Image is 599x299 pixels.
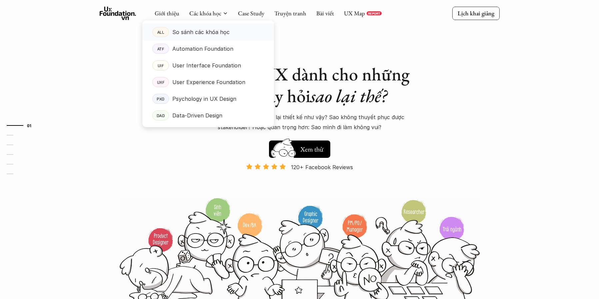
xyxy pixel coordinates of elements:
a: ALLSo sánh các khóa học [142,24,274,40]
p: ALL [157,30,164,34]
em: sao lại thế? [310,84,387,107]
p: User Interface Foundation [172,60,241,70]
a: REPORT [367,11,382,15]
a: Lịch khai giảng [452,7,500,20]
h5: Xem thử [300,144,325,154]
a: 01 [7,121,38,129]
a: UIFUser Interface Foundation [142,57,274,74]
p: Data-Driven Design [172,110,222,120]
a: DADData-Driven Design [142,107,274,124]
p: UXF [157,80,164,84]
p: So sánh các khóa học [172,27,230,37]
a: Các khóa học [189,9,221,17]
strong: 01 [27,123,32,127]
a: PXDPsychology in UX Design [142,90,274,107]
p: User Experience Foundation [172,77,245,87]
a: Truyện tranh [274,9,306,17]
p: Sao lại làm tính năng này? Sao lại thiết kế như vậy? Sao không thuyết phục được stakeholder? Hoặc... [183,112,416,132]
a: UX Map [344,9,365,17]
a: UXFUser Experience Foundation [142,74,274,90]
a: Bài viết [316,9,334,17]
a: Giới thiệu [155,9,179,17]
p: ATF [157,46,164,51]
h1: Khóa học UX dành cho những người hay hỏi [183,63,416,107]
a: ATFAutomation Foundation [142,40,274,57]
a: 120+ Facebook Reviews [240,163,359,197]
p: REPORT [368,11,380,15]
p: Automation Foundation [172,44,233,54]
p: UIF [157,63,164,68]
p: Psychology in UX Design [172,94,236,104]
p: PXD [157,96,165,101]
a: Case Study [238,9,264,17]
a: Xem thử [269,137,330,158]
p: 120+ Facebook Reviews [291,162,353,172]
p: Lịch khai giảng [458,9,494,17]
p: DAD [156,113,165,118]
